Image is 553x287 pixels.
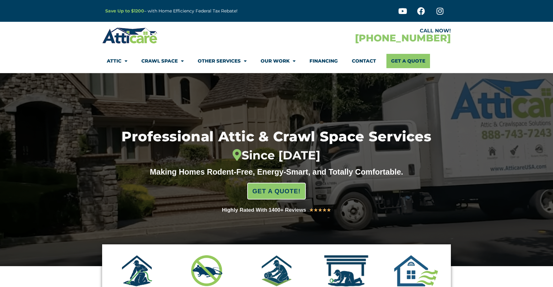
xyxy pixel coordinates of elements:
a: Other Services [198,54,247,68]
a: GET A QUOTE! [247,183,306,200]
p: – with Home Efficiency Federal Tax Rebate! [105,7,307,15]
i: ★ [327,206,331,214]
i: ★ [314,206,318,214]
a: Contact [352,54,376,68]
a: Attic [107,54,127,68]
a: Financing [310,54,338,68]
div: Since [DATE] [90,148,463,162]
div: CALL NOW! [276,28,451,33]
i: ★ [318,206,322,214]
div: Highly Rated With 1400+ Reviews [222,206,306,214]
div: Making Homes Rodent-Free, Energy-Smart, and Totally Comfortable. [138,167,415,176]
nav: Menu [107,54,446,68]
i: ★ [309,206,314,214]
a: Crawl Space [141,54,184,68]
div: 5/5 [309,206,331,214]
i: ★ [322,206,327,214]
a: Our Work [261,54,295,68]
a: Save Up to $1200 [105,8,144,14]
span: GET A QUOTE! [253,185,301,197]
a: Get A Quote [386,54,430,68]
h1: Professional Attic & Crawl Space Services [90,129,463,162]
